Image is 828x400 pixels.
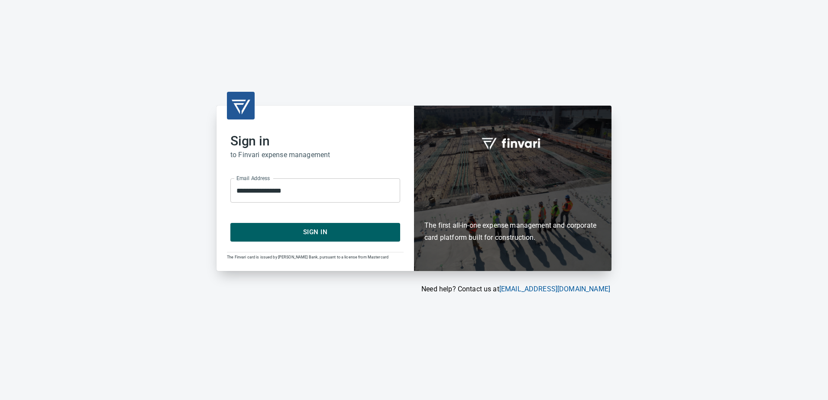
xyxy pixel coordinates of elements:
h6: to Finvari expense management [230,149,400,161]
h6: The first all-in-one expense management and corporate card platform built for construction. [424,169,601,244]
img: fullword_logo_white.png [480,133,545,153]
button: Sign In [230,223,400,241]
img: transparent_logo.png [230,95,251,116]
p: Need help? Contact us at [217,284,610,294]
h2: Sign in [230,133,400,149]
span: The Finvari card is issued by [PERSON_NAME] Bank, pursuant to a license from Mastercard [227,255,388,259]
a: [EMAIL_ADDRESS][DOMAIN_NAME] [499,285,610,293]
span: Sign In [240,226,391,238]
div: Finvari [414,106,611,271]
